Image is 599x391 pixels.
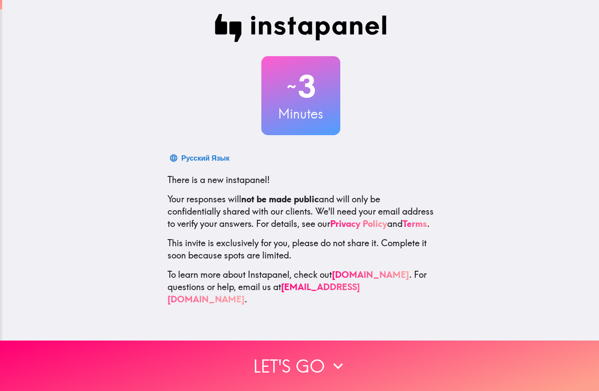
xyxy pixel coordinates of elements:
a: [EMAIL_ADDRESS][DOMAIN_NAME] [168,281,360,305]
p: To learn more about Instapanel, check out . For questions or help, email us at . [168,269,434,305]
span: There is a new instapanel! [168,174,270,185]
p: This invite is exclusively for you, please do not share it. Complete it soon because spots are li... [168,237,434,262]
h3: Minutes [261,104,340,123]
b: not be made public [241,194,319,204]
h2: 3 [261,68,340,104]
a: Terms [403,218,427,229]
div: Русский Язык [182,152,230,164]
img: Instapanel [215,14,387,42]
a: [DOMAIN_NAME] [332,269,409,280]
p: Your responses will and will only be confidentially shared with our clients. We'll need your emai... [168,193,434,230]
button: Русский Язык [168,149,233,167]
span: ~ [285,73,298,100]
a: Privacy Policy [330,218,387,229]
